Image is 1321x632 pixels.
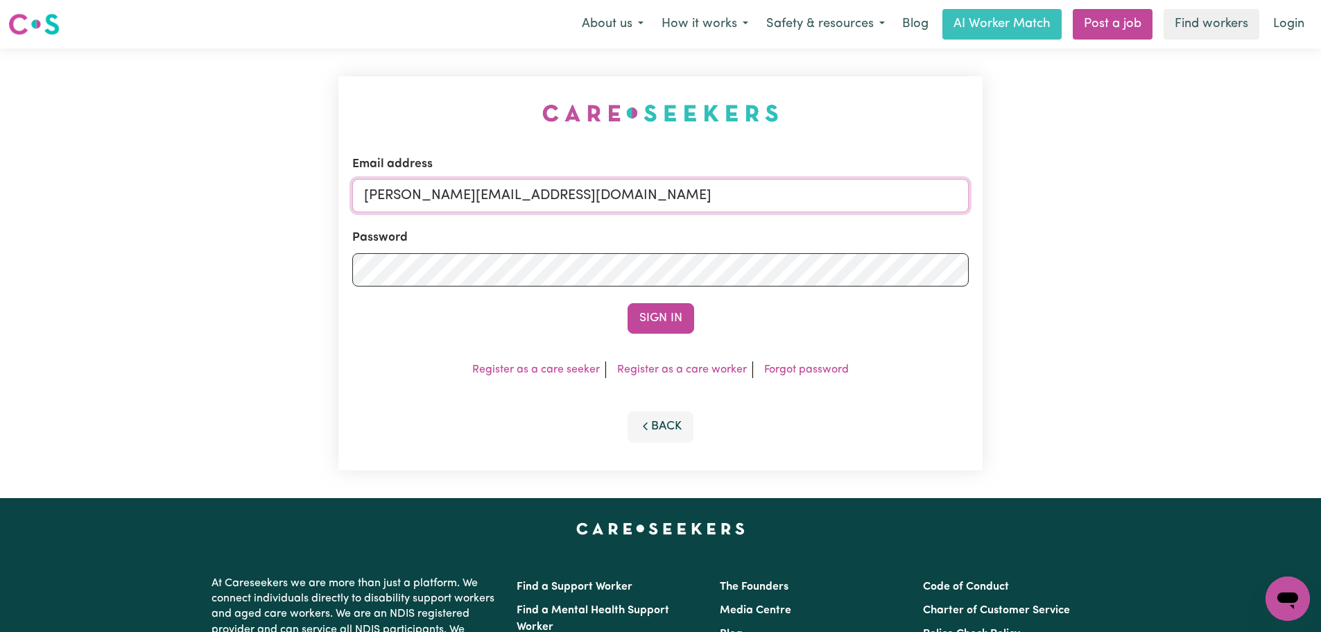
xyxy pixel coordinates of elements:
[757,10,894,39] button: Safety & resources
[1164,9,1259,40] a: Find workers
[1266,577,1310,621] iframe: Button to launch messaging window
[617,364,747,375] a: Register as a care worker
[942,9,1062,40] a: AI Worker Match
[517,581,632,592] a: Find a Support Worker
[720,581,788,592] a: The Founders
[472,364,600,375] a: Register as a care seeker
[923,581,1009,592] a: Code of Conduct
[628,303,694,334] button: Sign In
[1073,9,1152,40] a: Post a job
[352,229,408,247] label: Password
[576,523,745,534] a: Careseekers home page
[1265,9,1313,40] a: Login
[8,8,60,40] a: Careseekers logo
[894,9,937,40] a: Blog
[352,179,969,212] input: Email address
[8,12,60,37] img: Careseekers logo
[923,605,1070,616] a: Charter of Customer Service
[764,364,849,375] a: Forgot password
[720,605,791,616] a: Media Centre
[352,155,433,173] label: Email address
[628,411,694,442] button: Back
[573,10,653,39] button: About us
[653,10,757,39] button: How it works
